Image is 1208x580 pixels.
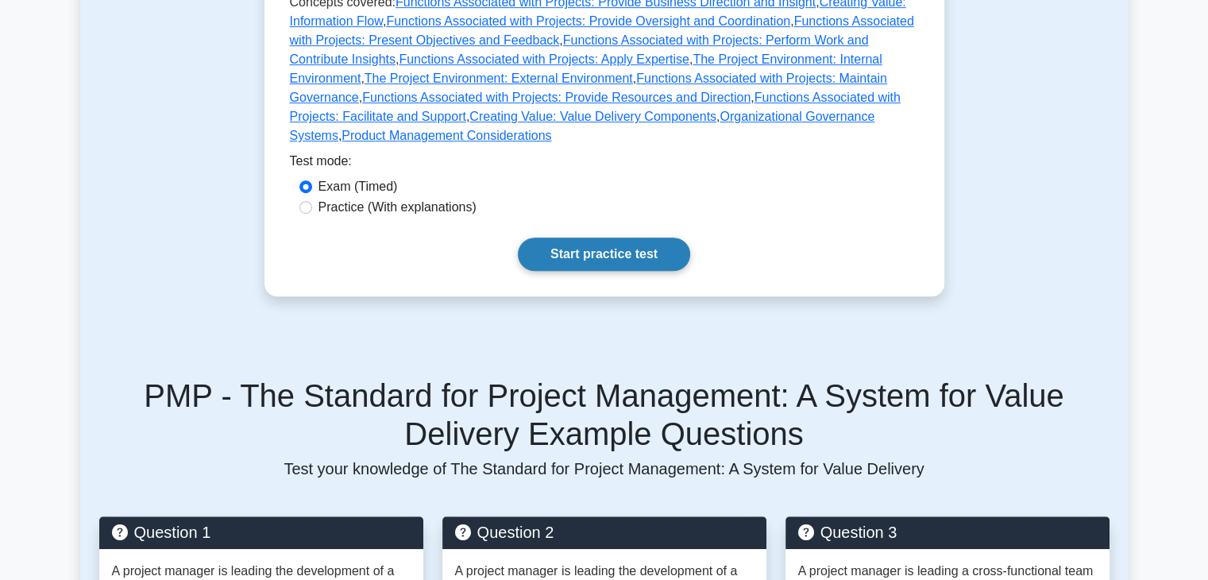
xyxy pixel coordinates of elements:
[318,198,477,217] label: Practice (With explanations)
[386,14,790,28] a: Functions Associated with Projects: Provide Oversight and Coordination
[290,110,875,142] a: Organizational Governance Systems
[365,72,633,85] a: The Project Environment: External Environment
[798,523,1097,542] h5: Question 3
[290,33,869,66] a: Functions Associated with Projects: Perform Work and Contribute Insights
[112,523,411,542] h5: Question 1
[99,377,1110,453] h5: PMP - The Standard for Project Management: A System for Value Delivery Example Questions
[290,152,919,177] div: Test mode:
[455,523,754,542] h5: Question 2
[518,238,690,271] a: Start practice test
[399,52,689,66] a: Functions Associated with Projects: Apply Expertise
[469,110,716,123] a: Creating Value: Value Delivery Components
[342,129,551,142] a: Product Management Considerations
[99,459,1110,478] p: Test your knowledge of The Standard for Project Management: A System for Value Delivery
[318,177,398,196] label: Exam (Timed)
[362,91,751,104] a: Functions Associated with Projects: Provide Resources and Direction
